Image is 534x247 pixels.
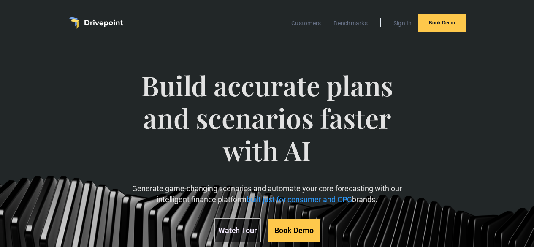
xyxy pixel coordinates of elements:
[117,183,417,204] p: Generate game-changing scenarios and automate your core forecasting with our intelligent finance ...
[247,195,352,204] span: built just for consumer and CPG
[418,14,466,32] a: Book Demo
[268,219,320,242] a: Book Demo
[214,218,261,242] a: Watch Tour
[389,18,416,29] a: Sign In
[329,18,372,29] a: Benchmarks
[117,69,417,183] span: Build accurate plans and scenarios faster with AI
[287,18,325,29] a: Customers
[69,17,123,29] a: home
